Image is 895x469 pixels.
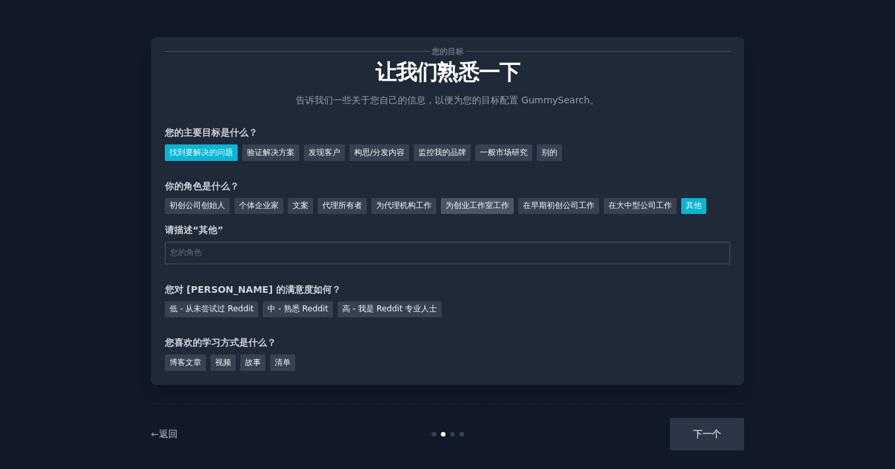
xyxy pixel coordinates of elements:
div: 找到要解决的问题 [165,144,238,161]
div: 清单 [270,354,295,371]
div: 高 - 我是 Reddit 专业人士 [338,301,442,318]
a: ←返回 [151,429,177,439]
div: 故事 [240,354,265,371]
div: 一般市场研究 [475,144,532,161]
div: 请描述“其他” [165,223,730,237]
p: 让我们熟悉一下 [165,61,730,84]
div: 在早期初创公司工作 [518,198,599,215]
input: 您的角色 [165,242,730,264]
div: 您对 [PERSON_NAME] 的满意度如何？ [165,283,730,297]
div: 其他 [681,198,706,215]
div: 构思/分发内容 [350,144,409,161]
div: 发现客户 [304,144,345,161]
div: 别的 [537,144,562,161]
div: 博客文章 [165,354,206,371]
div: 为创业工作室工作 [441,198,514,215]
div: 视频 [211,354,236,371]
div: 监控我的品牌 [414,144,471,161]
div: 中 - 熟悉 Reddit [263,301,332,318]
div: 为代理机构工作 [371,198,436,215]
div: 初创公司创始人 [165,198,230,215]
div: 文案 [288,198,313,215]
div: 在大中型公司工作 [604,198,677,215]
div: 您的主要目标是什么？ [165,126,730,140]
span: 您的目标 [430,44,466,58]
div: 你的角色是什么？ [165,180,730,193]
div: 低 - 从未尝试过 Reddit [165,301,258,318]
p: 告诉我们一些关于您自己的信息，以便为您的目标配置 GummySearch。 [281,93,614,107]
div: 您喜欢的学习方式是什么？ [165,336,730,350]
div: 个体企业家 [234,198,283,215]
div: 代理所有者 [318,198,367,215]
div: 验证解决方案 [242,144,299,161]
